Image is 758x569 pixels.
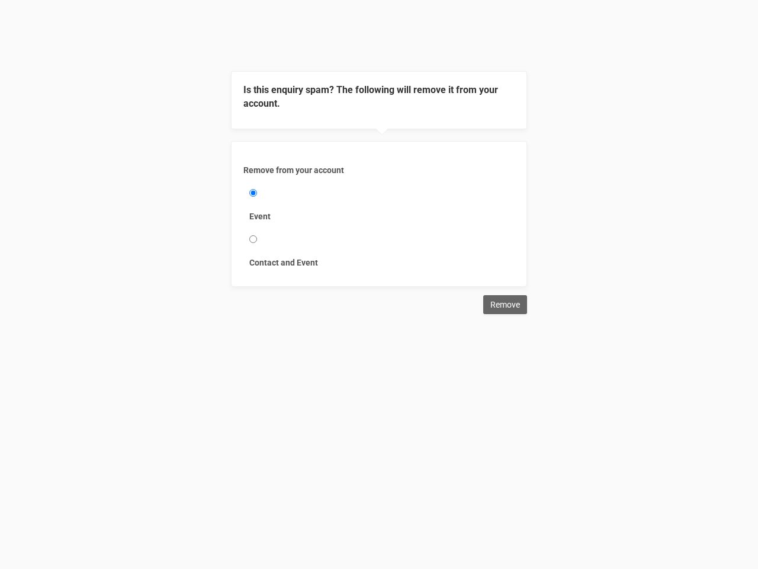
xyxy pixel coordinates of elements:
label: Event [249,210,509,222]
label: Remove from your account [243,164,515,176]
label: Contact and Event [249,257,509,268]
input: Contact and Event [249,235,257,243]
input: Event [249,189,257,197]
input: Remove [483,295,527,314]
legend: Is this enquiry spam? The following will remove it from your account. [243,84,515,111]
